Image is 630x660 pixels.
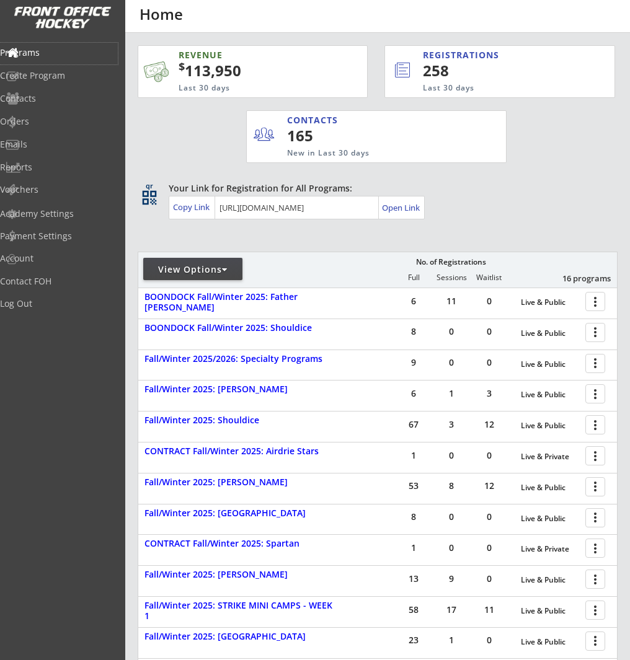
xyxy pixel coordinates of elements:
[433,297,470,306] div: 11
[471,574,508,583] div: 0
[585,292,605,311] button: more_vert
[179,49,311,61] div: REVENUE
[585,415,605,434] button: more_vert
[471,605,508,614] div: 11
[521,360,579,369] div: Live & Public
[144,570,338,580] div: Fall/Winter 2025: [PERSON_NAME]
[521,452,579,461] div: Live & Private
[141,182,156,190] div: qr
[521,607,579,615] div: Live & Public
[585,477,605,496] button: more_vert
[144,539,338,549] div: CONTRACT Fall/Winter 2025: Spartan
[140,188,159,207] button: qr_code
[144,477,338,488] div: Fall/Winter 2025: [PERSON_NAME]
[144,601,338,622] div: Fall/Winter 2025: STRIKE MINI CAMPS - WEEK 1
[423,60,573,81] div: 258
[521,545,579,553] div: Live & Private
[585,601,605,620] button: more_vert
[144,354,338,364] div: Fall/Winter 2025/2026: Specialty Programs
[395,605,432,614] div: 58
[395,420,432,429] div: 67
[585,354,605,373] button: more_vert
[433,574,470,583] div: 9
[471,358,508,367] div: 0
[433,513,470,521] div: 0
[395,482,432,490] div: 53
[521,576,579,584] div: Live & Public
[144,323,338,333] div: BOONDOCK Fall/Winter 2025: Shouldice
[521,329,579,338] div: Live & Public
[395,513,432,521] div: 8
[521,483,579,492] div: Live & Public
[585,631,605,651] button: more_vert
[287,148,448,159] div: New in Last 30 days
[471,327,508,336] div: 0
[471,513,508,521] div: 0
[395,358,432,367] div: 9
[144,631,338,642] div: Fall/Winter 2025: [GEOGRAPHIC_DATA]
[144,446,338,457] div: CONTRACT Fall/Winter 2025: Airdrie Stars
[173,201,212,213] div: Copy Link
[433,451,470,460] div: 0
[395,297,432,306] div: 6
[470,273,507,282] div: Waitlist
[546,273,611,284] div: 16 programs
[433,358,470,367] div: 0
[179,83,311,94] div: Last 30 days
[423,49,559,61] div: REGISTRATIONS
[144,415,338,426] div: Fall/Winter 2025: Shouldice
[287,125,363,146] div: 165
[433,636,470,645] div: 1
[412,258,489,266] div: No. of Registrations
[585,384,605,403] button: more_vert
[287,114,344,126] div: CONTACTS
[521,638,579,646] div: Live & Public
[433,482,470,490] div: 8
[521,514,579,523] div: Live & Public
[179,59,185,74] sup: $
[585,323,605,342] button: more_vert
[433,273,470,282] div: Sessions
[433,543,470,552] div: 0
[395,451,432,460] div: 1
[521,421,579,430] div: Live & Public
[179,60,329,81] div: 113,950
[382,199,421,216] a: Open Link
[433,605,470,614] div: 17
[143,263,242,276] div: View Options
[395,327,432,336] div: 8
[471,543,508,552] div: 0
[521,298,579,307] div: Live & Public
[395,636,432,645] div: 23
[144,384,338,395] div: Fall/Winter 2025: [PERSON_NAME]
[423,83,564,94] div: Last 30 days
[585,508,605,527] button: more_vert
[585,570,605,589] button: more_vert
[433,420,470,429] div: 3
[395,389,432,398] div: 6
[585,539,605,558] button: more_vert
[382,203,421,213] div: Open Link
[471,451,508,460] div: 0
[471,636,508,645] div: 0
[471,482,508,490] div: 12
[521,390,579,399] div: Live & Public
[169,182,579,195] div: Your Link for Registration for All Programs:
[395,273,432,282] div: Full
[395,543,432,552] div: 1
[433,327,470,336] div: 0
[471,389,508,398] div: 3
[395,574,432,583] div: 13
[144,292,338,313] div: BOONDOCK Fall/Winter 2025: Father [PERSON_NAME]
[471,297,508,306] div: 0
[585,446,605,465] button: more_vert
[144,508,338,519] div: Fall/Winter 2025: [GEOGRAPHIC_DATA]
[433,389,470,398] div: 1
[471,420,508,429] div: 12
